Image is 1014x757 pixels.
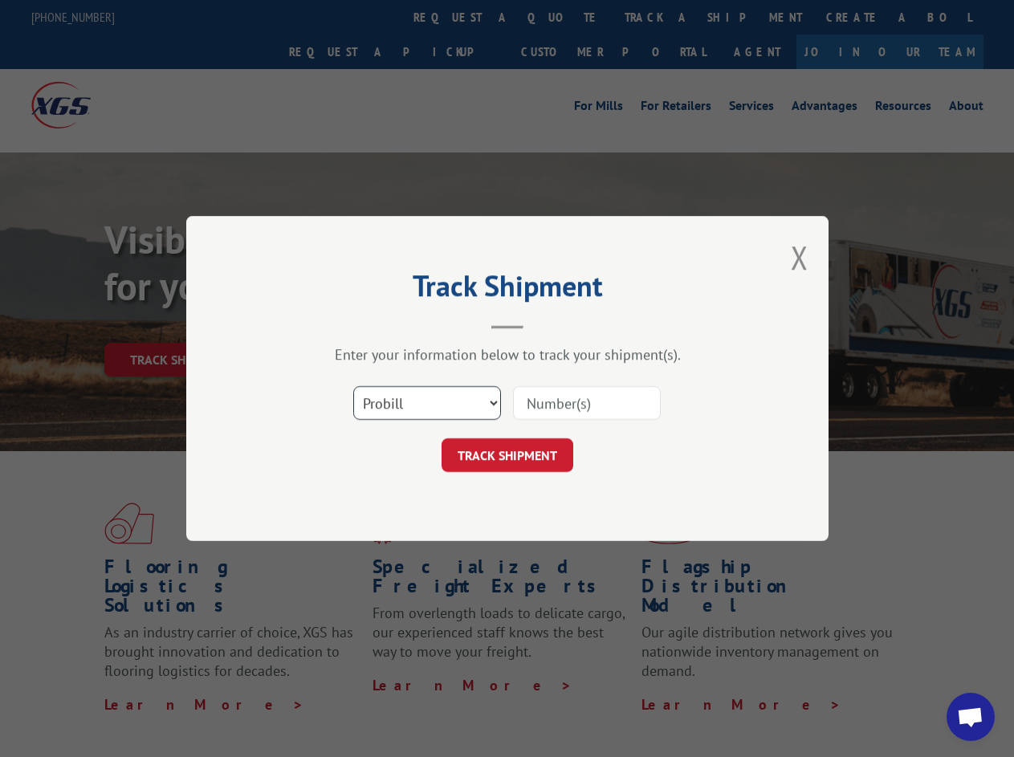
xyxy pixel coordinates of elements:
h2: Track Shipment [267,275,748,305]
div: Enter your information below to track your shipment(s). [267,345,748,364]
div: Open chat [947,693,995,741]
button: Close modal [791,236,808,279]
button: TRACK SHIPMENT [442,438,573,472]
input: Number(s) [513,386,661,420]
